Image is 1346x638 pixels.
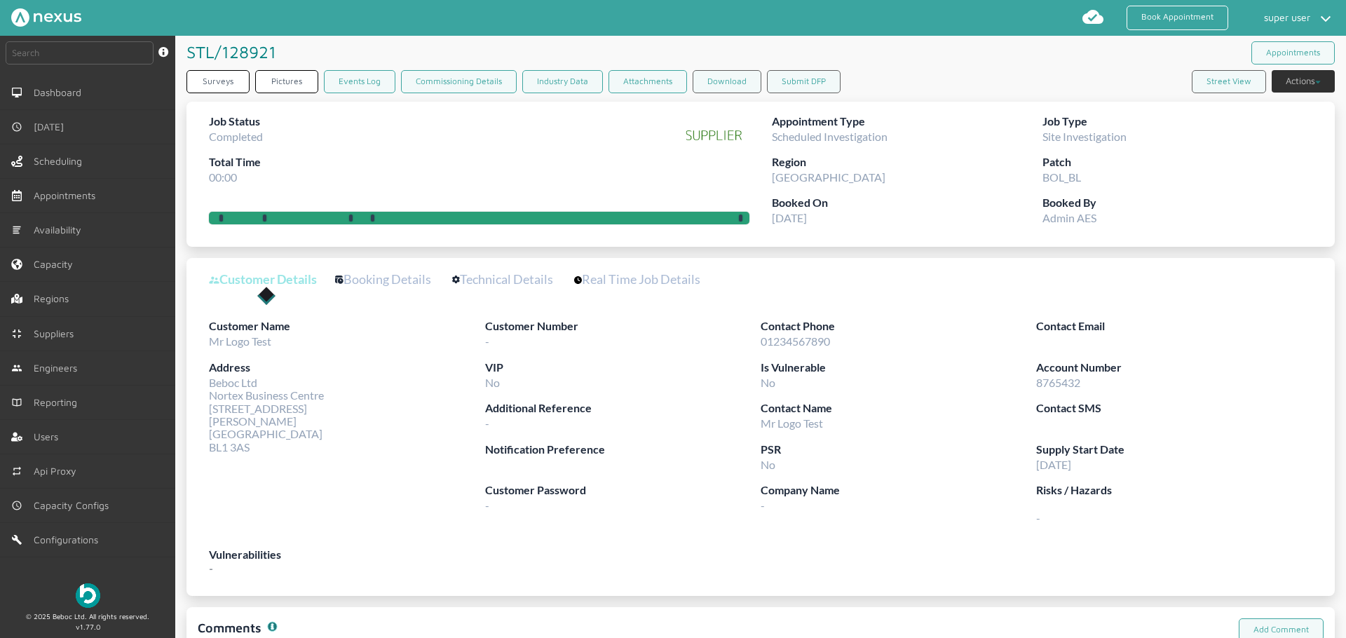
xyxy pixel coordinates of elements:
img: scheduling-left-menu.svg [11,156,22,167]
img: md-cloud-done.svg [1082,6,1104,28]
span: Configurations [34,534,104,545]
img: md-repeat.svg [11,466,22,477]
span: Site Investigation [1042,130,1127,143]
a: Industry Data [522,70,603,93]
label: Contact SMS [1036,400,1312,417]
img: capacity-left-menu.svg [11,259,22,270]
span: Completed [209,130,263,143]
h1: STL/128921 ️️️ [186,36,281,68]
label: Customer Name [209,318,485,335]
label: Total Time [209,154,263,171]
span: Engineers [34,362,83,374]
label: Risks / Hazards [1036,482,1312,499]
span: [GEOGRAPHIC_DATA] [772,170,885,184]
label: Notification Preference [485,441,761,459]
span: - [485,498,489,512]
label: Contact Email [1036,318,1312,335]
span: Admin AES [1042,211,1096,224]
label: Job Type [1042,113,1313,130]
a: Attachments [609,70,687,93]
a: Events Log [324,70,395,93]
h1: Comments [198,618,261,637]
span: 8765432 [1036,376,1080,389]
a: Customer Details [209,269,332,290]
img: Beboc Logo [76,583,100,608]
label: Additional Reference [485,400,761,417]
label: Customer Password [485,482,761,499]
span: Scheduling [34,156,88,167]
span: Users [34,431,64,442]
a: Surveys [186,70,250,93]
span: [DATE] [1036,458,1071,471]
img: md-desktop.svg [11,87,22,98]
span: BOL_BL [1042,170,1081,184]
span: [DATE] [772,211,807,224]
span: - [1036,499,1312,524]
img: regions.left-menu.svg [11,293,22,304]
a: Book Appointment [1127,6,1228,30]
span: 01234567890 [761,334,830,348]
span: - [485,334,489,348]
img: md-time.svg [11,500,22,511]
img: md-contract.svg [11,328,22,339]
span: Dashboard [34,87,87,98]
img: user-left-menu.svg [11,431,22,442]
img: md-list.svg [11,224,22,236]
span: Mr Logo Test [209,334,271,348]
img: md-book.svg [11,397,22,408]
span: Suppliers [34,328,79,339]
label: Vulnerabilities [209,546,1312,564]
span: [DATE] [34,121,69,133]
img: md-people.svg [11,362,22,374]
label: Patch [1042,154,1313,171]
a: Booking Details [335,269,447,290]
button: Street View [1192,70,1266,93]
span: No [761,458,775,471]
label: Booked By [1042,194,1313,212]
label: Contact Name [761,400,1036,417]
label: Region [772,154,1042,171]
label: Customer Number [485,318,761,335]
label: Appointment Type [772,113,1042,130]
label: Is Vulnerable [761,359,1036,376]
a: Commissioning Details [401,70,517,93]
div: - [209,546,1312,585]
span: - [761,498,765,512]
label: PSR [761,441,1036,459]
span: No [485,376,500,389]
span: Beboc Ltd Nortex Business Centre [STREET_ADDRESS] [PERSON_NAME] [GEOGRAPHIC_DATA] BL1 3AS [209,376,324,454]
img: md-time.svg [11,121,22,133]
span: Capacity Configs [34,500,114,511]
span: Api Proxy [34,466,82,477]
span: Appointments [34,190,101,201]
img: Supplier Logo [682,113,749,158]
img: appointments-left-menu.svg [11,190,22,201]
a: Appointments [1251,41,1335,65]
a: Technical Details [452,269,569,290]
a: Real Time Job Details [574,269,716,290]
img: Nexus [11,8,81,27]
label: Account Number [1036,359,1312,376]
span: - [485,416,489,430]
span: Availability [34,224,87,236]
span: Regions [34,293,74,304]
label: VIP [485,359,761,376]
span: No [761,376,775,389]
label: Company Name [761,482,1036,499]
a: Pictures [255,70,318,93]
button: Actions [1272,70,1335,93]
label: Address [209,359,485,376]
button: Download [693,70,761,93]
img: md-build.svg [11,534,22,545]
label: Job Status [209,113,263,130]
input: Search by: Ref, PostCode, MPAN, MPRN, Account, Customer [6,41,154,65]
label: Supply Start Date [1036,441,1312,459]
span: Reporting [34,397,83,408]
label: Booked On [772,194,1042,212]
span: Scheduled Investigation [772,130,888,143]
button: Submit DFP [767,70,841,93]
label: Contact Phone [761,318,1036,335]
span: Mr Logo Test [761,416,823,430]
span: Capacity [34,259,79,270]
span: 00:00 [209,170,237,184]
